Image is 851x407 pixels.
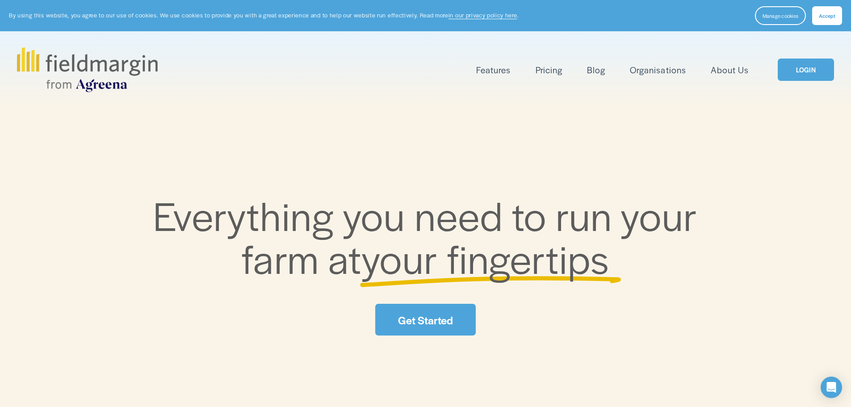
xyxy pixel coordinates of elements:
[153,187,707,285] span: Everything you need to run your farm at
[711,63,749,77] a: About Us
[449,11,517,19] a: in our privacy policy here
[778,59,834,81] a: LOGIN
[821,377,842,398] div: Open Intercom Messenger
[819,12,835,19] span: Accept
[361,230,609,285] span: your fingertips
[476,63,511,77] a: folder dropdown
[755,6,806,25] button: Manage cookies
[476,63,511,76] span: Features
[375,304,475,336] a: Get Started
[17,47,157,92] img: fieldmargin.com
[587,63,605,77] a: Blog
[536,63,562,77] a: Pricing
[812,6,842,25] button: Accept
[763,12,798,19] span: Manage cookies
[9,11,519,20] p: By using this website, you agree to our use of cookies. We use cookies to provide you with a grea...
[630,63,686,77] a: Organisations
